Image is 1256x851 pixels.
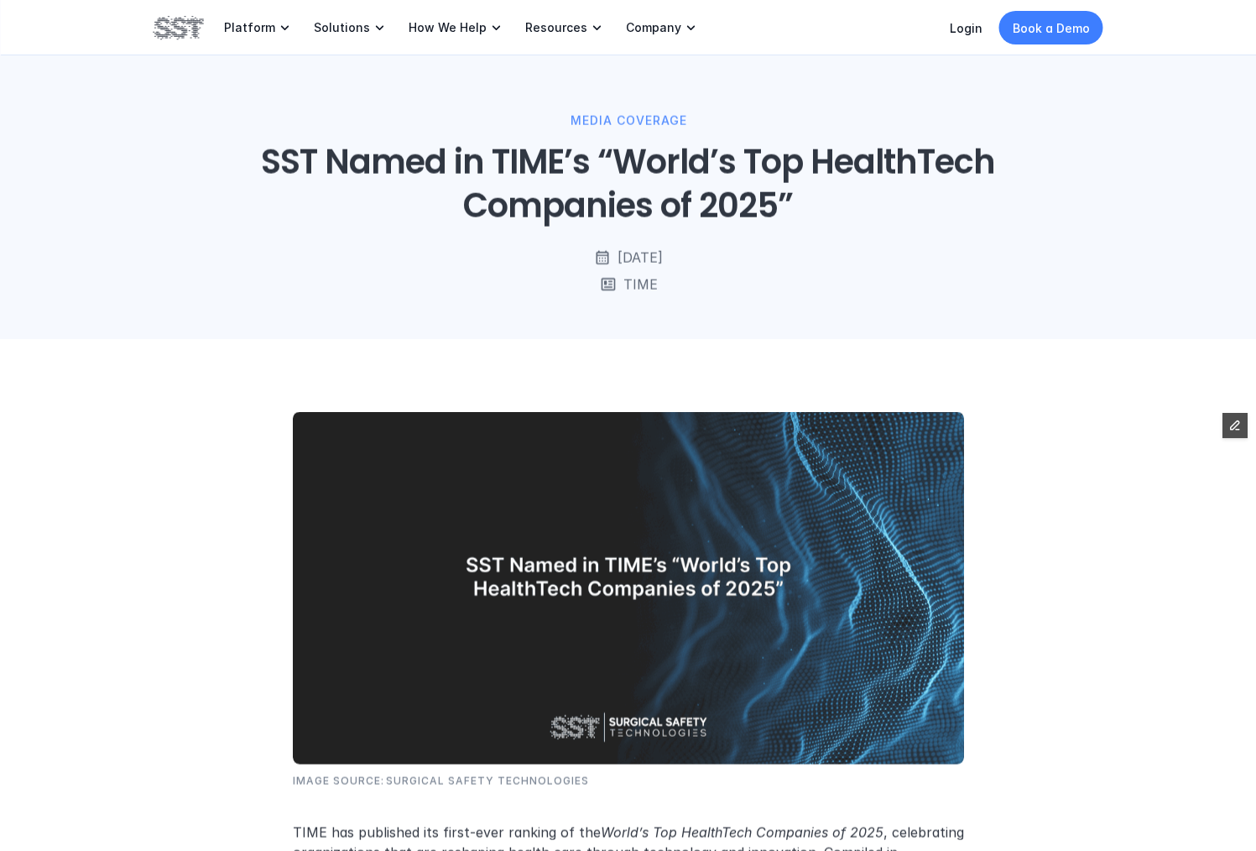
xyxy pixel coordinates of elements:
[601,824,883,841] em: World’s Top HealthTech Companies of 2025
[386,773,589,789] p: Surgical Safety Technologies
[293,412,964,765] img: SST Named in TIME’s “World’s Top HealthTech Companies of 2025” text on a black and blue background
[201,140,1055,227] h1: SST Named in TIME’s “World’s Top HealthTech Companies of 2025”
[999,11,1103,44] a: Book a Demo
[623,274,657,295] p: TIME
[570,112,686,130] p: Media Coverage
[950,21,982,35] a: Login
[293,773,384,789] p: Image Source:
[525,20,587,35] p: Resources
[224,20,275,35] p: Platform
[618,248,663,268] p: [DATE]
[409,20,487,35] p: How We Help
[1013,19,1090,37] p: Book a Demo
[626,20,681,35] p: Company
[314,20,370,35] p: Solutions
[154,13,204,42] img: SST logo
[1222,413,1248,438] button: Edit Framer Content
